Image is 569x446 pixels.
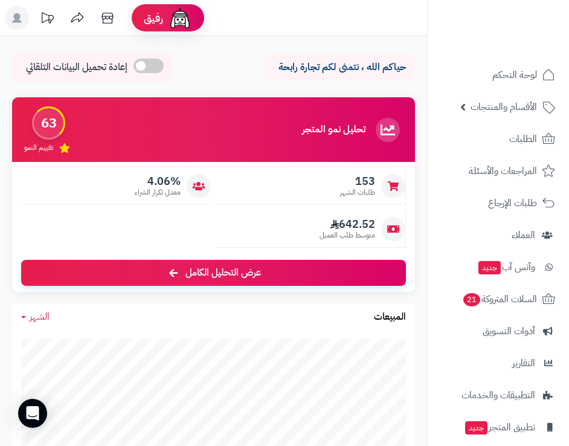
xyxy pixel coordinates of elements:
[273,60,406,74] p: حياكم الله ، نتمنى لكم تجارة رابحة
[320,230,375,241] span: متوسط طلب العميل
[435,317,562,346] a: أدوات التسويق
[435,189,562,218] a: طلبات الإرجاع
[21,310,50,324] a: الشهر
[435,221,562,250] a: العملاء
[32,6,62,33] a: تحديثات المنصة
[18,399,47,428] div: Open Intercom Messenger
[469,163,537,179] span: المراجعات والأسئلة
[302,124,365,135] h3: تحليل نمو المتجر
[435,157,562,186] a: المراجعات والأسئلة
[374,312,406,323] h3: المبيعات
[512,227,535,244] span: العملاء
[135,187,181,198] span: معدل تكرار الشراء
[512,355,535,372] span: التقارير
[488,195,537,212] span: طلبات الإرجاع
[461,387,535,404] span: التطبيقات والخدمات
[435,124,562,154] a: الطلبات
[135,175,181,188] span: 4.06%
[465,421,487,435] span: جديد
[435,253,562,282] a: وآتس آبجديد
[477,259,535,276] span: وآتس آب
[435,349,562,378] a: التقارير
[471,99,537,115] span: الأقسام والمنتجات
[340,187,375,198] span: طلبات الشهر
[21,260,406,286] a: عرض التحليل الكامل
[462,291,537,308] span: السلات المتروكة
[492,66,537,83] span: لوحة التحكم
[435,285,562,314] a: السلات المتروكة21
[435,60,562,89] a: لوحة التحكم
[144,11,163,25] span: رفيق
[26,60,127,74] span: إعادة تحميل البيانات التلقائي
[168,6,192,30] img: ai-face.png
[464,419,535,436] span: تطبيق المتجر
[487,9,558,34] img: logo-2.png
[463,292,481,307] span: 21
[340,175,375,188] span: 153
[24,143,53,153] span: تقييم النمو
[320,218,375,231] span: 642.52
[185,266,261,280] span: عرض التحليل الكامل
[509,131,537,147] span: الطلبات
[435,413,562,442] a: تطبيق المتجرجديد
[483,323,535,340] span: أدوات التسويق
[30,309,50,324] span: الشهر
[435,381,562,410] a: التطبيقات والخدمات
[478,261,501,274] span: جديد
